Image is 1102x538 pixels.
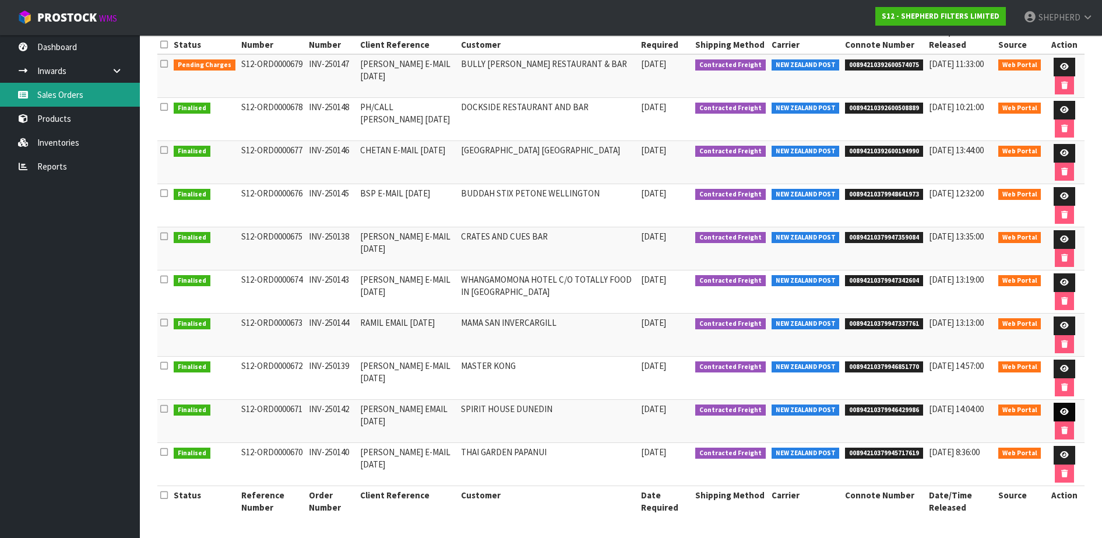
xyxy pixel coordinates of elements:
span: [DATE] 11:33:00 [929,58,984,69]
td: BULLY [PERSON_NAME] RESTAURANT & BAR [458,54,638,98]
td: S12-ORD0000677 [238,141,306,184]
span: [DATE] [641,317,666,328]
td: S12-ORD0000674 [238,270,306,314]
td: S12-ORD0000679 [238,54,306,98]
span: 00894210379946851770 [845,361,923,373]
span: Contracted Freight [695,361,766,373]
span: 00894210392600508889 [845,103,923,114]
span: NEW ZEALAND POST [772,232,840,244]
td: MAMA SAN INVERCARGILL [458,314,638,357]
span: [DATE] [641,58,666,69]
th: Action [1044,23,1085,54]
span: Contracted Freight [695,189,766,201]
td: S12-ORD0000672 [238,357,306,400]
th: Connote Number [842,486,926,517]
td: [PERSON_NAME] E-MAIL [DATE] [357,357,458,400]
td: S12-ORD0000673 [238,314,306,357]
th: Client Reference [357,23,458,54]
th: Source [995,486,1044,517]
span: NEW ZEALAND POST [772,275,840,287]
span: Web Portal [998,103,1041,114]
td: [PERSON_NAME] E-MAIL [DATE] [357,270,458,314]
td: BUDDAH STIX PETONE WELLINGTON [458,184,638,227]
span: [DATE] [641,145,666,156]
td: [PERSON_NAME] EMAIL [DATE] [357,400,458,443]
span: [DATE] [641,360,666,371]
span: Contracted Freight [695,103,766,114]
span: Finalised [174,361,210,373]
span: NEW ZEALAND POST [772,361,840,373]
span: Finalised [174,103,210,114]
span: 00894210379945717619 [845,448,923,459]
span: NEW ZEALAND POST [772,103,840,114]
td: CRATES AND CUES BAR [458,227,638,270]
span: SHEPHERD [1038,12,1080,23]
span: Finalised [174,146,210,157]
td: S12-ORD0000676 [238,184,306,227]
td: S12-ORD0000675 [238,227,306,270]
span: 00894210379947342604 [845,275,923,287]
span: [DATE] [641,403,666,414]
span: 00894210392600194990 [845,146,923,157]
td: INV-250138 [306,227,357,270]
span: [DATE] [641,101,666,112]
th: Source [995,23,1044,54]
span: 00894210392600574075 [845,59,923,71]
th: Customer [458,23,638,54]
td: INV-250145 [306,184,357,227]
span: [DATE] 14:04:00 [929,403,984,414]
img: cube-alt.png [17,10,32,24]
span: NEW ZEALAND POST [772,59,840,71]
td: INV-250143 [306,270,357,314]
td: [PERSON_NAME] E-MAIL [DATE] [357,227,458,270]
span: NEW ZEALAND POST [772,318,840,330]
td: SPIRIT HOUSE DUNEDIN [458,400,638,443]
span: Contracted Freight [695,405,766,416]
span: Contracted Freight [695,275,766,287]
span: Web Portal [998,59,1041,71]
th: Action [1044,486,1085,517]
strong: S12 - SHEPHERD FILTERS LIMITED [882,11,999,21]
td: INV-250146 [306,141,357,184]
td: INV-250148 [306,98,357,141]
th: Date/Time Released [926,486,995,517]
th: Date Required [638,23,692,54]
span: Web Portal [998,189,1041,201]
th: Carrier [769,23,843,54]
th: Date/Time Released [926,23,995,54]
span: Finalised [174,405,210,416]
td: WHANGAMOMONA HOTEL C/O TOTALLY FOOD IN [GEOGRAPHIC_DATA] [458,270,638,314]
span: 00894210379946429986 [845,405,923,416]
span: Contracted Freight [695,59,766,71]
span: Web Portal [998,318,1041,330]
span: ProStock [37,10,97,25]
th: Connote Number [842,23,926,54]
span: NEW ZEALAND POST [772,146,840,157]
span: 00894210379948641973 [845,189,923,201]
span: [DATE] 13:13:00 [929,317,984,328]
span: Finalised [174,232,210,244]
span: Finalised [174,318,210,330]
td: RAMIL EMAIL [DATE] [357,314,458,357]
span: Web Portal [998,361,1041,373]
th: Order Number [306,23,357,54]
small: WMS [99,13,117,24]
td: [PERSON_NAME] E-MAIL [DATE] [357,443,458,486]
span: [DATE] [641,446,666,458]
span: Web Portal [998,232,1041,244]
th: Status [171,486,238,517]
span: [DATE] 13:44:00 [929,145,984,156]
th: Client Reference [357,486,458,517]
td: [PERSON_NAME] E-MAIL [DATE] [357,54,458,98]
th: Customer [458,486,638,517]
td: S12-ORD0000671 [238,400,306,443]
span: NEW ZEALAND POST [772,189,840,201]
td: INV-250144 [306,314,357,357]
th: Status [171,23,238,54]
span: Web Portal [998,275,1041,287]
span: 00894210379947337761 [845,318,923,330]
span: Web Portal [998,146,1041,157]
td: S12-ORD0000678 [238,98,306,141]
span: [DATE] 13:19:00 [929,274,984,285]
span: [DATE] 10:21:00 [929,101,984,112]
